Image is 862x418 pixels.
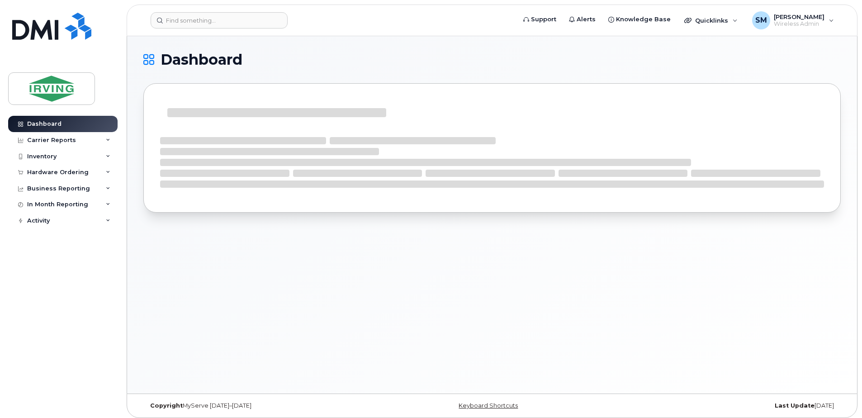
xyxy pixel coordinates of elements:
div: MyServe [DATE]–[DATE] [143,402,376,409]
a: Keyboard Shortcuts [459,402,518,409]
span: Dashboard [161,53,242,66]
strong: Copyright [150,402,183,409]
strong: Last Update [775,402,815,409]
div: [DATE] [608,402,841,409]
